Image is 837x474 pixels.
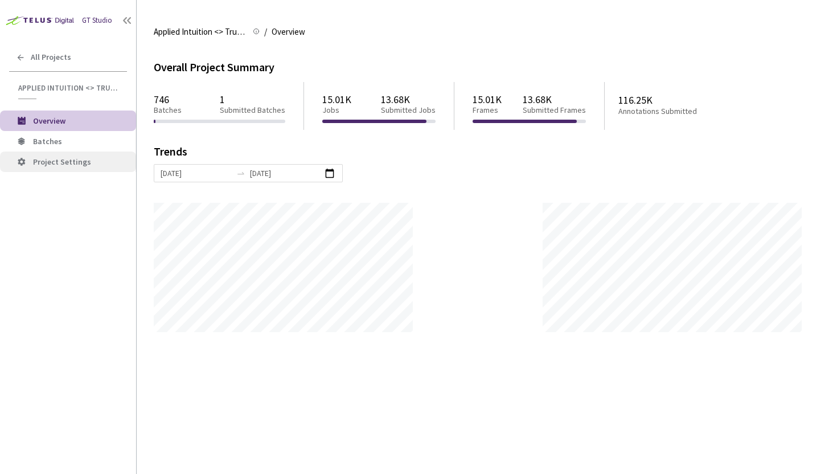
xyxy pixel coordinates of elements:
[154,59,820,76] div: Overall Project Summary
[272,25,305,39] span: Overview
[33,157,91,167] span: Project Settings
[473,105,502,115] p: Frames
[618,107,741,116] p: Annotations Submitted
[220,105,285,115] p: Submitted Batches
[82,15,112,26] div: GT Studio
[31,52,71,62] span: All Projects
[322,93,351,105] p: 15.01K
[18,83,120,93] span: Applied Intuition <> Trucking Cam SemSeg (Objects/Vehicles)
[618,94,741,106] p: 116.25K
[33,116,65,126] span: Overview
[523,93,586,105] p: 13.68K
[154,105,182,115] p: Batches
[236,169,245,178] span: swap-right
[322,105,351,115] p: Jobs
[473,93,502,105] p: 15.01K
[220,93,285,105] p: 1
[161,167,232,179] input: Start date
[154,146,804,164] div: Trends
[381,93,436,105] p: 13.68K
[236,169,245,178] span: to
[33,136,62,146] span: Batches
[154,93,182,105] p: 746
[381,105,436,115] p: Submitted Jobs
[523,105,586,115] p: Submitted Frames
[154,25,246,39] span: Applied Intuition <> Trucking Cam SemSeg (Objects/Vehicles)
[250,167,321,179] input: End date
[264,25,267,39] li: /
